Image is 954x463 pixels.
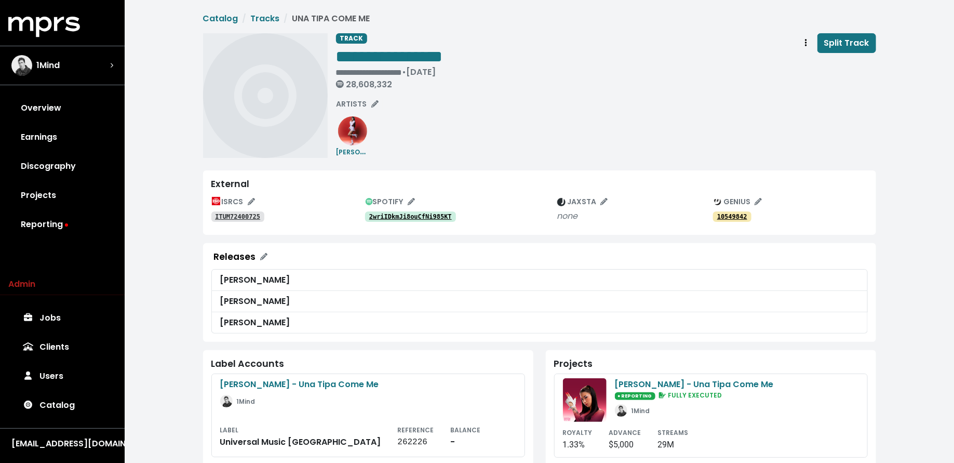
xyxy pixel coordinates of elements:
[451,426,481,434] small: BALANCE
[795,33,817,53] button: Track actions
[563,439,593,451] div: 1.33%
[713,211,751,222] a: 10549842
[557,210,577,222] i: none
[214,252,256,262] div: Releases
[563,378,607,422] img: ab67616d0000b273fb7329a6fb6154b1fa3704c7
[212,197,220,205] img: The logo of the International Organization for Standardization
[8,333,116,362] a: Clients
[336,33,368,44] span: TRACK
[36,59,60,72] span: 1Mind
[11,438,113,450] div: [EMAIL_ADDRESS][DOMAIN_NAME]
[237,397,256,406] small: 1Mind
[658,439,689,451] div: 29M
[211,374,525,457] a: [PERSON_NAME] - Una Tipa Come Me1MindLABELUniversal Music [GEOGRAPHIC_DATA]REFERENCE262226BALANCE-
[203,33,328,158] img: Album art for this track, UNA TIPA COME ME
[609,439,641,451] div: $5,000
[824,37,869,49] span: Split Track
[557,198,566,206] img: The jaxsta.com logo
[336,69,402,76] span: Edit value
[8,210,116,239] a: Reporting
[714,196,762,207] span: GENIUS
[220,436,381,448] div: Universal Music [GEOGRAPHIC_DATA]
[203,12,876,25] nav: breadcrumb
[336,48,443,65] span: Edit value
[398,426,434,434] small: REFERENCE
[557,196,608,207] span: JAXSTA
[553,194,612,210] button: Edit jaxsta track identifications
[220,395,233,407] img: 9k=
[817,33,876,53] button: Split Track
[369,213,452,220] tt: 2wriIDkmJi8ouCfNi985KT
[337,99,379,109] span: ARTISTS
[220,426,239,434] small: LABEL
[8,152,116,181] a: Discography
[211,179,868,190] div: External
[211,269,868,291] a: [PERSON_NAME]
[451,436,481,448] div: -
[332,96,383,112] button: Edit artists
[336,66,443,89] span: • [DATE]
[8,437,116,451] button: [EMAIL_ADDRESS][DOMAIN_NAME]
[220,274,859,286] div: [PERSON_NAME]
[220,316,859,329] div: [PERSON_NAME]
[709,194,767,210] button: Edit genius track identifications
[220,378,516,391] div: [PERSON_NAME] - Una Tipa Come Me
[215,213,260,220] tt: ITUM72400725
[366,196,415,207] span: SPOTIFY
[554,359,868,369] div: Projects
[212,196,255,207] span: ISRCS
[8,123,116,152] a: Earnings
[11,55,32,76] img: The selected account / producer
[211,291,868,312] a: [PERSON_NAME]
[563,428,593,437] small: ROYALTY
[658,428,689,437] small: STREAMS
[657,391,722,400] span: FULLY EXECUTED
[615,404,627,417] img: 9k=
[554,374,868,458] a: [PERSON_NAME] - Una Tipa Come Me● REPORTING FULLY EXECUTED1MindROYALTY1.33%ADVANCE$5,000STREAMS29M
[336,145,392,157] small: [PERSON_NAME]
[203,12,238,24] a: Catalog
[338,116,367,145] img: ab6761610000e5eb6cbf5f96f5dc45584cdae566
[211,211,264,222] a: ITUM72400725
[609,428,641,437] small: ADVANCE
[220,295,859,308] div: [PERSON_NAME]
[615,378,774,391] div: [PERSON_NAME] - Una Tipa Come Me
[714,198,722,206] img: The genius.com logo
[361,194,420,210] button: Edit spotify track identifications for this track
[8,181,116,210] a: Projects
[8,303,116,333] a: Jobs
[211,359,525,369] div: Label Accounts
[251,12,280,24] a: Tracks
[8,20,80,32] a: mprs logo
[8,391,116,420] a: Catalog
[336,124,369,158] a: [PERSON_NAME]
[207,247,274,267] button: Releases
[8,94,116,123] a: Overview
[398,436,434,448] div: 262226
[336,80,443,89] div: 28,608,332
[280,12,370,25] li: UNA TIPA COME ME
[631,406,650,415] small: 1Mind
[207,194,260,210] button: Edit ISRC mappings for this track
[615,392,655,400] span: ● REPORTING
[717,213,747,220] tt: 10549842
[365,211,456,222] a: 2wriIDkmJi8ouCfNi985KT
[8,362,116,391] a: Users
[211,312,868,334] a: [PERSON_NAME]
